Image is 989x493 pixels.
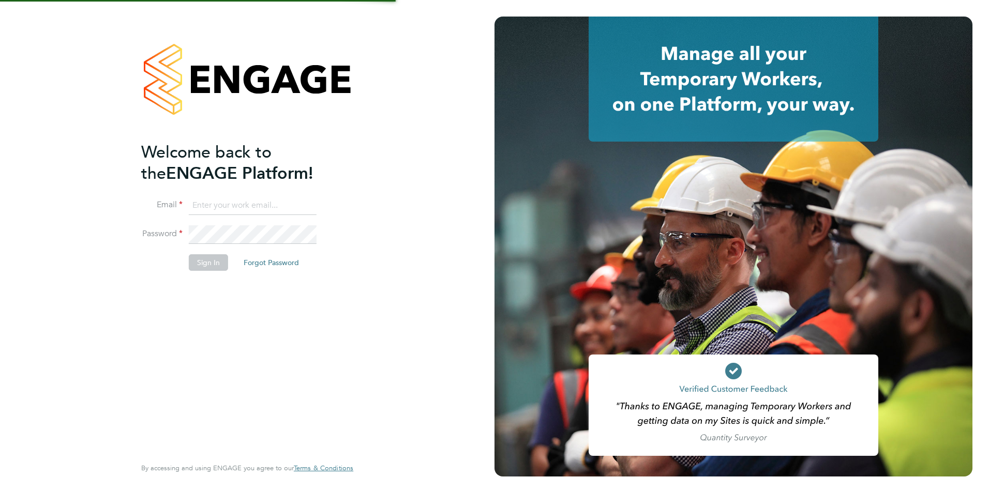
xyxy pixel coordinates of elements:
label: Password [141,228,183,239]
label: Email [141,199,183,210]
h2: ENGAGE Platform! [141,142,343,184]
a: Terms & Conditions [294,464,353,472]
span: Welcome back to the [141,142,272,183]
button: Sign In [189,254,228,271]
span: By accessing and using ENGAGE you agree to our [141,464,353,472]
button: Forgot Password [235,254,307,271]
input: Enter your work email... [189,196,317,215]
